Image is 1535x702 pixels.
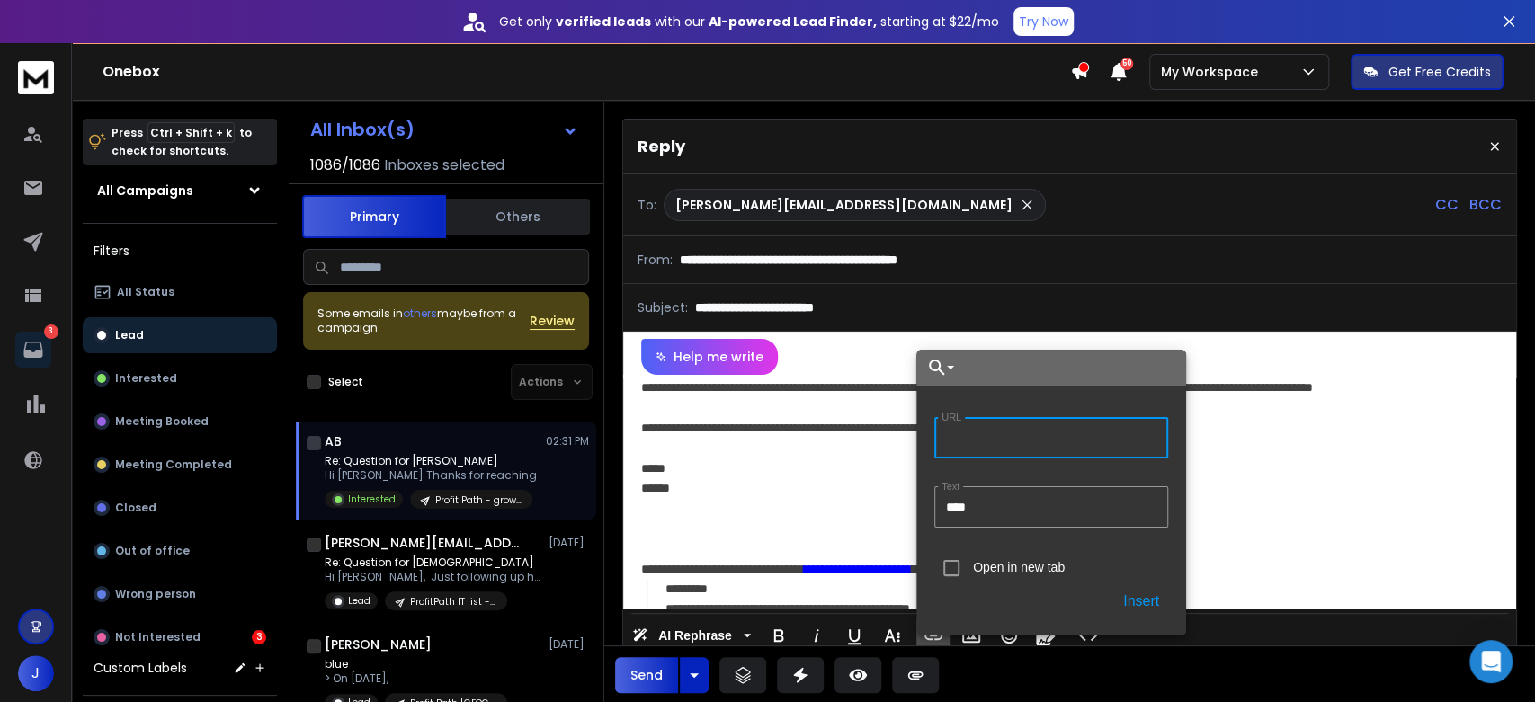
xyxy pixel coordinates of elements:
[18,655,54,691] button: J
[112,124,252,160] p: Press to check for shortcuts.
[403,306,437,321] span: others
[83,274,277,310] button: All Status
[115,501,156,515] p: Closed
[83,360,277,396] button: Interested
[115,371,177,386] p: Interested
[115,328,144,342] p: Lead
[1019,13,1068,31] p: Try Now
[83,404,277,440] button: Meeting Booked
[954,618,988,653] button: Insert Image (Ctrl+P)
[44,324,58,339] p: 3
[325,657,507,671] p: blue
[1114,585,1168,618] button: Insert
[325,468,537,483] p: Hi [PERSON_NAME] Thanks for reaching
[325,635,432,653] h1: [PERSON_NAME]
[499,13,999,31] p: Get only with our starting at $22/mo
[83,533,277,569] button: Out of office
[435,493,522,507] p: Profit Path - growth execs with ICP -- Rerun
[115,544,190,558] p: Out of office
[83,619,277,655] button: Not Interested3
[103,61,1070,83] h1: Onebox
[325,534,522,552] h1: [PERSON_NAME][EMAIL_ADDRESS][DOMAIN_NAME]
[530,312,575,330] button: Review
[1071,618,1105,653] button: Code View
[638,298,688,316] p: Subject:
[296,111,593,147] button: All Inbox(s)
[629,618,754,653] button: AI Rephrase
[837,618,871,653] button: Underline (Ctrl+U)
[1351,54,1504,90] button: Get Free Credits
[147,122,235,143] span: Ctrl + Shift + k
[83,317,277,353] button: Lead
[115,587,196,601] p: Wrong person
[675,196,1013,214] p: [PERSON_NAME][EMAIL_ADDRESS][DOMAIN_NAME]
[325,432,342,450] h1: AB
[655,628,736,644] span: AI Rephrase
[1013,7,1074,36] button: Try Now
[348,493,396,506] p: Interested
[115,630,201,644] p: Not Interested
[1161,63,1265,81] p: My Workspace
[615,657,678,693] button: Send
[325,570,540,584] p: Hi [PERSON_NAME], Just following up here,
[325,454,537,468] p: Re: Question for [PERSON_NAME]
[1435,194,1459,216] p: CC
[115,414,209,429] p: Meeting Booked
[83,576,277,612] button: Wrong person
[799,618,834,653] button: Italic (Ctrl+I)
[83,490,277,526] button: Closed
[348,594,370,608] p: Lead
[638,134,685,159] p: Reply
[556,13,651,31] strong: verified leads
[549,536,589,550] p: [DATE]
[328,375,363,389] label: Select
[1469,640,1513,683] div: Open Intercom Messenger
[546,434,589,449] p: 02:31 PM
[1388,63,1491,81] p: Get Free Credits
[410,595,496,609] p: ProfitPath IT list -- [PERSON_NAME]
[83,173,277,209] button: All Campaigns
[115,458,232,472] p: Meeting Completed
[446,197,590,236] button: Others
[94,659,187,677] h3: Custom Labels
[762,618,796,653] button: Bold (Ctrl+B)
[325,671,507,686] p: > On [DATE],
[938,481,963,493] label: Text
[302,195,446,238] button: Primary
[252,630,266,644] div: 3
[1030,618,1064,653] button: Signature
[18,61,54,94] img: logo
[916,350,958,386] button: Choose Link
[310,120,415,138] h1: All Inbox(s)
[97,182,193,200] h1: All Campaigns
[549,637,589,652] p: [DATE]
[641,339,778,375] button: Help me write
[117,285,174,299] p: All Status
[317,307,530,335] div: Some emails in maybe from a campaign
[83,447,277,483] button: Meeting Completed
[83,238,277,263] h3: Filters
[992,618,1026,653] button: Emoticons
[709,13,877,31] strong: AI-powered Lead Finder,
[310,155,380,176] span: 1086 / 1086
[1120,58,1133,70] span: 50
[1469,194,1502,216] p: BCC
[938,412,965,423] label: URL
[638,251,673,269] p: From:
[973,560,1065,574] label: Open in new tab
[638,196,656,214] p: To:
[15,332,51,368] a: 3
[325,555,540,570] p: Re: Question for [DEMOGRAPHIC_DATA]
[384,155,504,176] h3: Inboxes selected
